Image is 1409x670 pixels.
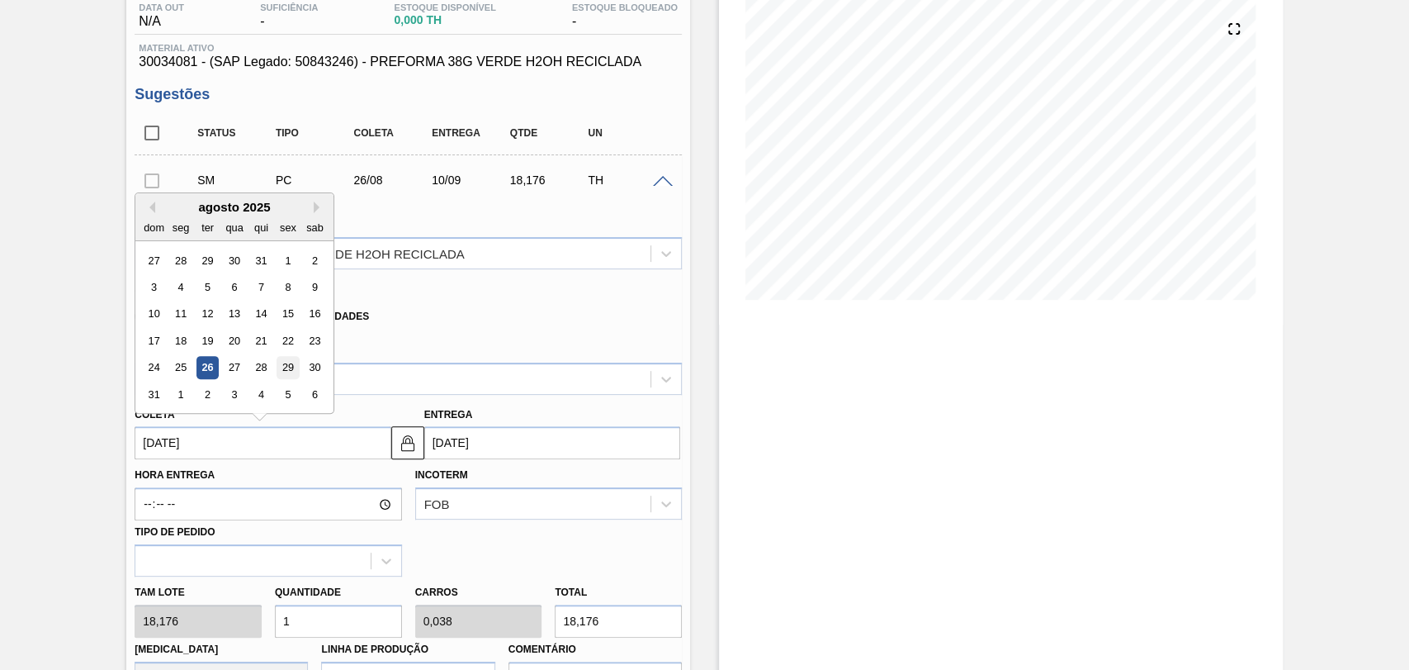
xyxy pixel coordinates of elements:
[304,216,326,239] div: sab
[170,303,192,325] div: Choose segunda-feira, 11 de agosto de 2025
[135,581,262,605] label: Tam lote
[304,357,326,379] div: Choose sábado, 30 de agosto de 2025
[424,497,450,511] div: FOB
[144,202,155,213] button: Previous Month
[314,202,325,213] button: Next Month
[415,587,458,598] label: Carros
[584,127,669,139] div: UN
[224,383,246,406] div: Choose quarta-feira, 3 de setembro de 2025
[141,247,329,408] div: month 2025-08
[349,173,435,187] div: 26/08/2025
[272,173,357,187] div: Pedido de Compra
[139,43,678,53] span: Material ativo
[135,426,390,459] input: dd/mm/yyyy
[277,383,300,406] div: Choose sexta-feira, 5 de setembro de 2025
[135,2,188,29] div: N/A
[275,587,341,598] label: Quantidade
[250,249,272,272] div: Choose quinta-feira, 31 de julho de 2025
[506,127,592,139] div: Qtde
[277,216,300,239] div: sex
[170,276,192,298] div: Choose segunda-feira, 4 de agosto de 2025
[394,2,495,12] span: Estoque Disponível
[391,426,424,459] button: locked
[250,276,272,298] div: Choose quinta-feira, 7 de agosto de 2025
[224,303,246,325] div: Choose quarta-feira, 13 de agosto de 2025
[277,357,300,379] div: Choose sexta-feira, 29 de agosto de 2025
[256,2,322,29] div: -
[224,330,246,352] div: Choose quarta-feira, 20 de agosto de 2025
[272,127,357,139] div: Tipo
[143,249,165,272] div: Choose domingo, 27 de julho de 2025
[277,303,300,325] div: Choose sexta-feira, 15 de agosto de 2025
[304,383,326,406] div: Choose sábado, 6 de setembro de 2025
[143,357,165,379] div: Choose domingo, 24 de agosto de 2025
[224,357,246,379] div: Choose quarta-feira, 27 de agosto de 2025
[572,2,678,12] span: Estoque Bloqueado
[135,526,215,538] label: Tipo de pedido
[143,216,165,239] div: dom
[250,330,272,352] div: Choose quinta-feira, 21 de agosto de 2025
[193,173,279,187] div: Sugestão Manual
[135,644,218,655] label: [MEDICAL_DATA]
[135,86,682,103] h3: Sugestões
[250,303,272,325] div: Choose quinta-feira, 14 de agosto de 2025
[424,426,680,459] input: dd/mm/yyyy
[193,127,279,139] div: Status
[170,357,192,379] div: Choose segunda-feira, 25 de agosto de 2025
[143,276,165,298] div: Choose domingo, 3 de agosto de 2025
[139,55,678,69] span: 30034081 - (SAP Legado: 50843246) - PREFORMA 38G VERDE H2OH RECICLADA
[260,2,318,12] span: Suficiência
[224,249,246,272] div: Choose quarta-feira, 30 de julho de 2025
[428,127,513,139] div: Entrega
[415,469,468,481] label: Incoterm
[555,587,587,598] label: Total
[196,383,219,406] div: Choose terça-feira, 2 de setembro de 2025
[143,303,165,325] div: Choose domingo, 10 de agosto de 2025
[304,330,326,352] div: Choose sábado, 23 de agosto de 2025
[196,276,219,298] div: Choose terça-feira, 5 de agosto de 2025
[506,173,592,187] div: 18,176
[224,276,246,298] div: Choose quarta-feira, 6 de agosto de 2025
[304,249,326,272] div: Choose sábado, 2 de agosto de 2025
[584,173,669,187] div: TH
[250,383,272,406] div: Choose quinta-feira, 4 de setembro de 2025
[170,383,192,406] div: Choose segunda-feira, 1 de setembro de 2025
[139,2,184,12] span: Data out
[196,249,219,272] div: Choose terça-feira, 29 de julho de 2025
[170,249,192,272] div: Choose segunda-feira, 28 de julho de 2025
[304,276,326,298] div: Choose sábado, 9 de agosto de 2025
[394,14,495,26] span: 0,000 TH
[428,173,513,187] div: 10/09/2025
[170,330,192,352] div: Choose segunda-feira, 18 de agosto de 2025
[135,409,174,421] label: Coleta
[321,644,428,655] label: Linha de Produção
[508,638,682,662] label: Comentário
[398,433,418,453] img: locked
[277,276,300,298] div: Choose sexta-feira, 8 de agosto de 2025
[196,357,219,379] div: Choose terça-feira, 26 de agosto de 2025
[170,216,192,239] div: seg
[277,330,300,352] div: Choose sexta-feira, 22 de agosto de 2025
[250,216,272,239] div: qui
[304,303,326,325] div: Choose sábado, 16 de agosto de 2025
[196,216,219,239] div: ter
[143,383,165,406] div: Choose domingo, 31 de agosto de 2025
[277,249,300,272] div: Choose sexta-feira, 1 de agosto de 2025
[349,127,435,139] div: Coleta
[224,216,246,239] div: qua
[135,200,333,214] div: agosto 2025
[196,330,219,352] div: Choose terça-feira, 19 de agosto de 2025
[196,303,219,325] div: Choose terça-feira, 12 de agosto de 2025
[568,2,682,29] div: -
[143,330,165,352] div: Choose domingo, 17 de agosto de 2025
[250,357,272,379] div: Choose quinta-feira, 28 de agosto de 2025
[135,463,401,487] label: Hora Entrega
[424,409,473,421] label: Entrega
